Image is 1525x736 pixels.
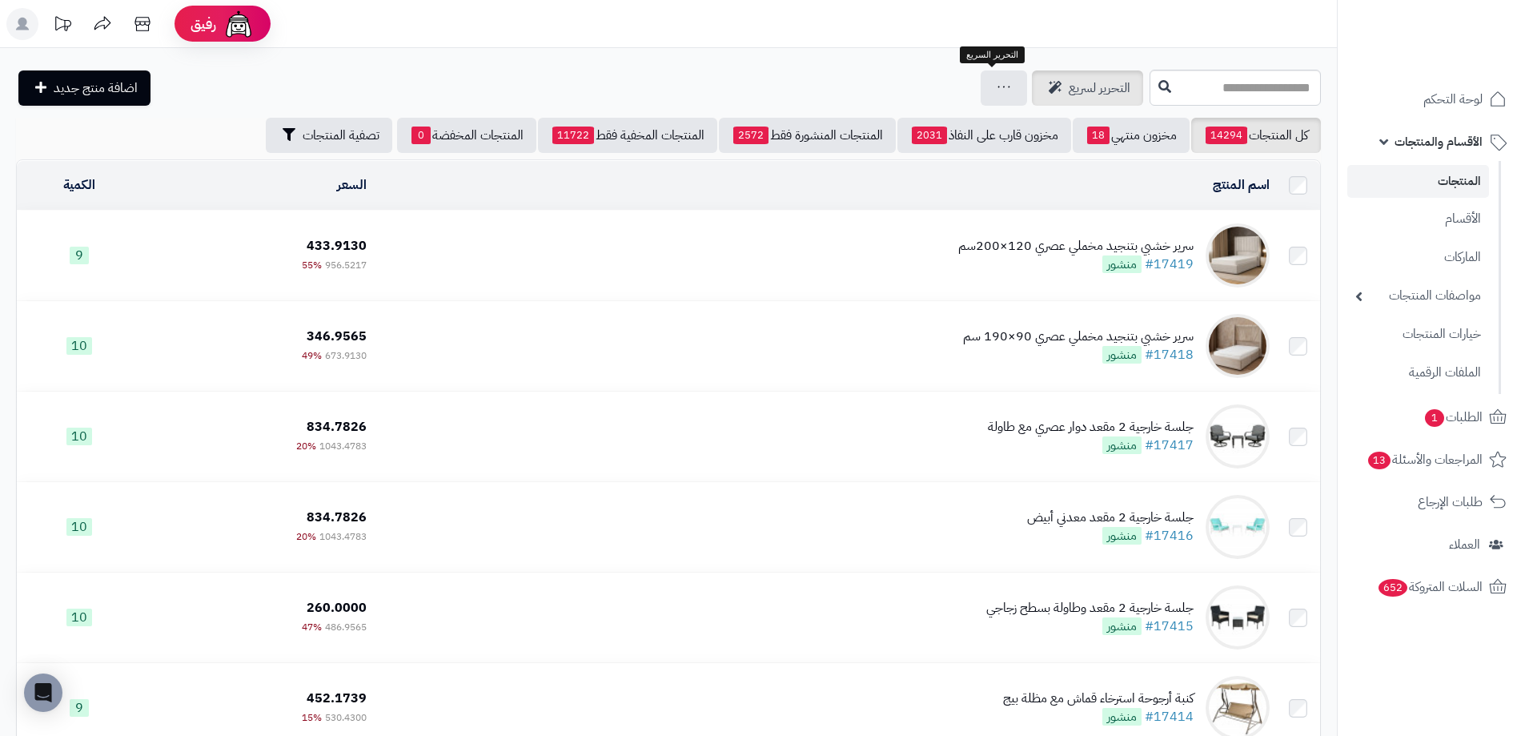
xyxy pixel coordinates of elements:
[1102,617,1142,635] span: منشور
[1347,568,1515,606] a: السلات المتروكة652
[319,529,367,544] span: 1043.4783
[307,689,367,708] span: 452.1739
[1102,346,1142,364] span: منشور
[1206,495,1270,559] img: جلسة خارجية 2 مقعد معدني أبيض
[307,327,367,346] span: 346.9565
[538,118,717,153] a: المنتجات المخفية فقط11722
[296,439,316,453] span: 20%
[307,598,367,617] span: 260.0000
[1347,483,1515,521] a: طلبات الإرجاع
[1069,78,1130,98] span: التحرير لسريع
[719,118,896,153] a: المنتجات المنشورة فقط2572
[1347,240,1489,275] a: الماركات
[1347,80,1515,119] a: لوحة التحكم
[1191,118,1321,153] a: كل المنتجات14294
[1347,525,1515,564] a: العملاء
[1379,579,1407,597] span: 652
[66,428,92,445] span: 10
[1102,255,1142,273] span: منشور
[24,674,62,712] div: Open Intercom Messenger
[1213,175,1270,195] a: اسم المنتج
[1395,131,1483,153] span: الأقسام والمنتجات
[266,118,392,153] button: تصفية المنتجات
[66,337,92,355] span: 10
[325,620,367,634] span: 486.9565
[302,620,322,634] span: 47%
[397,118,536,153] a: المنتجات المخفضة0
[66,518,92,536] span: 10
[1368,452,1391,469] span: 13
[1425,409,1444,427] span: 1
[1347,356,1489,390] a: الملفات الرقمية
[1423,88,1483,111] span: لوحة التحكم
[1206,404,1270,469] img: جلسة خارجية 2 مقعد دوار عصري مع طاولة
[1145,436,1194,455] a: #17417
[302,710,322,725] span: 15%
[963,328,1194,346] div: سرير خشبي بتنجيد مخملي عصري 90×190 سم
[307,236,367,255] span: 433.9130
[411,127,431,144] span: 0
[54,78,138,98] span: اضافة منتج جديد
[1145,345,1194,364] a: #17418
[296,529,316,544] span: 20%
[223,8,255,40] img: ai-face.png
[1145,526,1194,545] a: #17416
[1102,708,1142,726] span: منشور
[302,258,322,272] span: 55%
[325,710,367,725] span: 530.4300
[1416,41,1510,74] img: logo-2.png
[1347,317,1489,352] a: خيارات المنتجات
[1206,223,1270,288] img: سرير خشبي بتنجيد مخملي عصري 120×200سم
[337,175,367,195] a: السعر
[42,8,82,44] a: تحديثات المنصة
[1347,279,1489,313] a: مواصفات المنتجات
[18,70,150,106] a: اضافة منتج جديد
[1347,440,1515,479] a: المراجعات والأسئلة13
[1145,255,1194,274] a: #17419
[70,247,89,264] span: 9
[1449,533,1480,556] span: العملاء
[1418,491,1483,513] span: طلبات الإرجاع
[1032,70,1143,106] a: التحرير لسريع
[302,348,322,363] span: 49%
[1003,690,1194,708] div: كنبة أرجوحة استرخاء قماش مع مظلة بيج
[191,14,216,34] span: رفيق
[1102,527,1142,545] span: منشور
[1073,118,1190,153] a: مخزون منتهي18
[1102,436,1142,454] span: منشور
[1347,202,1489,236] a: الأقسام
[319,439,367,453] span: 1043.4783
[1206,314,1270,378] img: سرير خشبي بتنجيد مخملي عصري 90×190 سم
[70,699,89,717] span: 9
[325,348,367,363] span: 673.9130
[66,609,92,626] span: 10
[986,599,1194,617] div: جلسة خارجية 2 مقعد وطاولة بسطح زجاجي
[1087,127,1110,144] span: 18
[912,127,947,144] span: 2031
[988,418,1194,436] div: جلسة خارجية 2 مقعد دوار عصري مع طاولة
[63,175,95,195] a: الكمية
[1027,509,1194,527] div: جلسة خارجية 2 مقعد معدني أبيض
[1377,576,1483,598] span: السلات المتروكة
[1206,585,1270,650] img: جلسة خارجية 2 مقعد وطاولة بسطح زجاجي
[307,417,367,436] span: 834.7826
[958,237,1194,255] div: سرير خشبي بتنجيد مخملي عصري 120×200سم
[552,127,594,144] span: 11722
[1347,398,1515,436] a: الطلبات1
[325,258,367,272] span: 956.5217
[303,126,379,145] span: تصفية المنتجات
[897,118,1071,153] a: مخزون قارب على النفاذ2031
[307,508,367,527] span: 834.7826
[1145,707,1194,726] a: #17414
[733,127,769,144] span: 2572
[1206,127,1247,144] span: 14294
[1423,406,1483,428] span: الطلبات
[960,46,1025,64] div: التحرير السريع
[1366,448,1483,471] span: المراجعات والأسئلة
[1347,165,1489,198] a: المنتجات
[1145,617,1194,636] a: #17415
